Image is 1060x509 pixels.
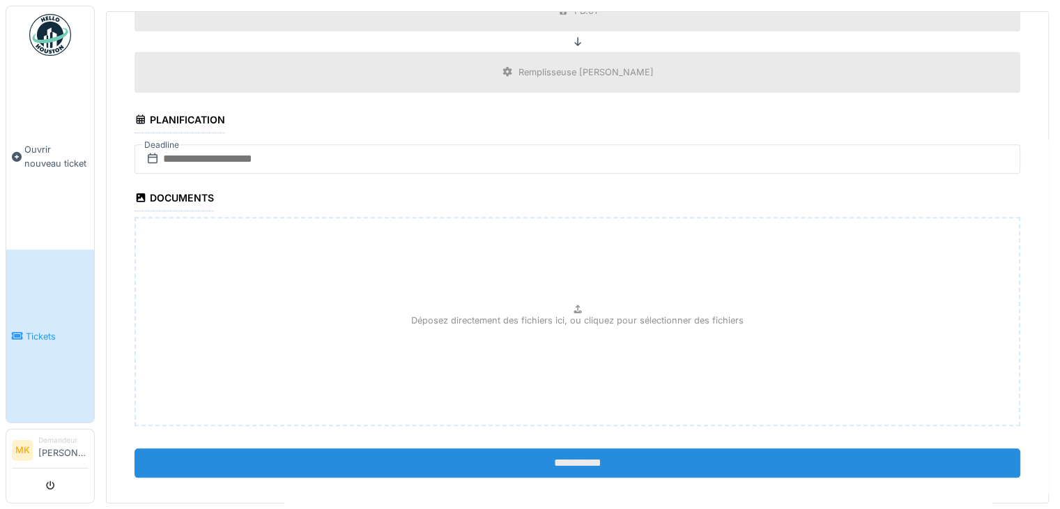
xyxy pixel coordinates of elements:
div: Demandeur [38,435,89,446]
li: MK [12,440,33,461]
span: Ouvrir nouveau ticket [24,143,89,169]
p: Déposez directement des fichiers ici, ou cliquez pour sélectionner des fichiers [411,314,744,327]
a: MK Demandeur[PERSON_NAME] [12,435,89,469]
li: [PERSON_NAME] [38,435,89,465]
div: Documents [135,188,214,211]
img: Badge_color-CXgf-gQk.svg [29,14,71,56]
span: Tickets [26,330,89,343]
label: Deadline [143,137,180,153]
div: Planification [135,109,225,133]
a: Tickets [6,250,94,423]
div: Remplisseuse [PERSON_NAME] [519,66,654,79]
a: Ouvrir nouveau ticket [6,63,94,250]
